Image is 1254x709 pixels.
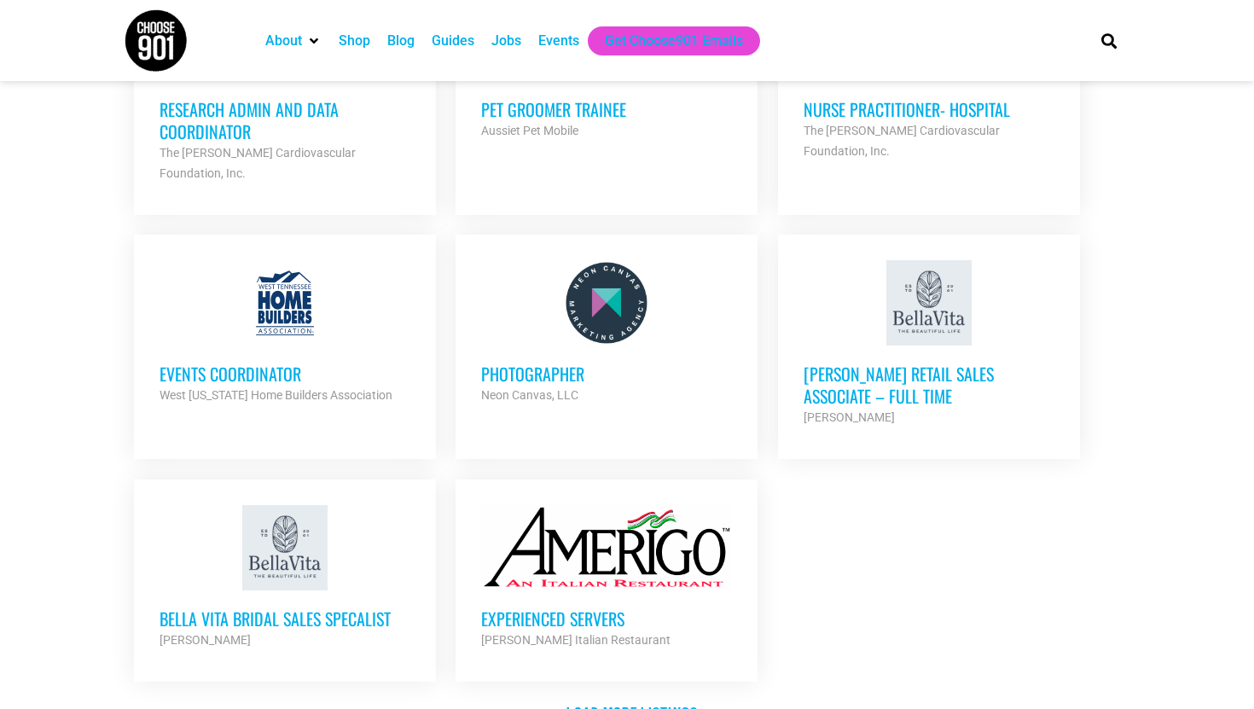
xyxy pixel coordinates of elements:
strong: West [US_STATE] Home Builders Association [160,388,392,402]
a: [PERSON_NAME] Retail Sales Associate – Full Time [PERSON_NAME] [778,235,1080,453]
a: Photographer Neon Canvas, LLC [456,235,758,431]
h3: Nurse Practitioner- Hospital [804,98,1054,120]
h3: [PERSON_NAME] Retail Sales Associate – Full Time [804,363,1054,407]
a: Jobs [491,31,521,51]
a: Guides [432,31,474,51]
a: Blog [387,31,415,51]
a: Events Coordinator West [US_STATE] Home Builders Association [134,235,436,431]
h3: Pet Groomer Trainee [481,98,732,120]
strong: [PERSON_NAME] [804,410,895,424]
a: About [265,31,302,51]
a: Get Choose901 Emails [605,31,743,51]
div: About [257,26,330,55]
a: Bella Vita Bridal Sales Specalist [PERSON_NAME] [134,479,436,676]
a: Experienced Servers [PERSON_NAME] Italian Restaurant [456,479,758,676]
h3: Events Coordinator [160,363,410,385]
strong: [PERSON_NAME] Italian Restaurant [481,633,671,647]
strong: [PERSON_NAME] [160,633,251,647]
a: Events [538,31,579,51]
nav: Main nav [257,26,1072,55]
h3: Photographer [481,363,732,385]
strong: Neon Canvas, LLC [481,388,578,402]
a: Shop [339,31,370,51]
h3: Experienced Servers [481,607,732,630]
h3: Bella Vita Bridal Sales Specalist [160,607,410,630]
strong: The [PERSON_NAME] Cardiovascular Foundation, Inc. [804,124,1000,158]
div: Search [1095,26,1123,55]
strong: The [PERSON_NAME] Cardiovascular Foundation, Inc. [160,146,356,180]
strong: Aussiet Pet Mobile [481,124,578,137]
h3: Research Admin and Data Coordinator [160,98,410,142]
